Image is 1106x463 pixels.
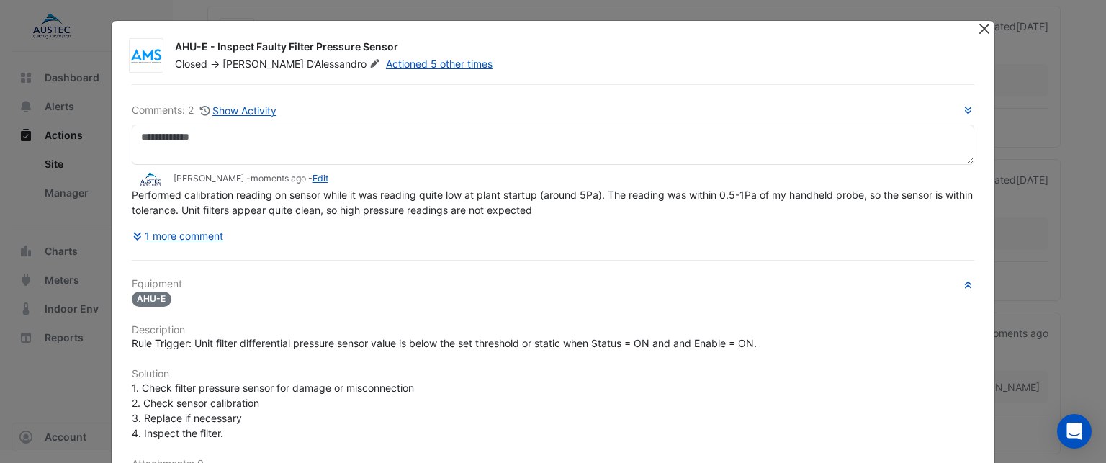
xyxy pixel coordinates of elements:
span: Performed calibration reading on sensor while it was reading quite low at plant startup (around 5... [132,189,976,216]
button: Show Activity [199,102,278,119]
span: [PERSON_NAME] [222,58,304,70]
div: Comments: 2 [132,102,278,119]
div: AHU-E - Inspect Faulty Filter Pressure Sensor [175,40,961,57]
span: Rule Trigger: Unit filter differential pressure sensor value is below the set threshold or static... [132,337,757,349]
img: Austec Automation [132,171,168,187]
a: Edit [313,173,328,184]
span: -> [210,58,220,70]
button: 1 more comment [132,223,225,248]
small: [PERSON_NAME] - - [174,172,328,185]
img: Arrow Mechanical Services [130,49,163,63]
span: D’Alessandro [307,57,383,71]
div: Open Intercom Messenger [1057,414,1092,449]
h6: Equipment [132,278,975,290]
h6: Solution [132,368,975,380]
span: 2025-10-01 13:23:25 [251,173,306,184]
span: Closed [175,58,207,70]
button: Close [976,21,992,36]
span: 1. Check filter pressure sensor for damage or misconnection 2. Check sensor calibration 3. Replac... [132,382,414,439]
a: Actioned 5 other times [386,58,493,70]
h6: Description [132,324,975,336]
span: AHU-E [132,292,172,307]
